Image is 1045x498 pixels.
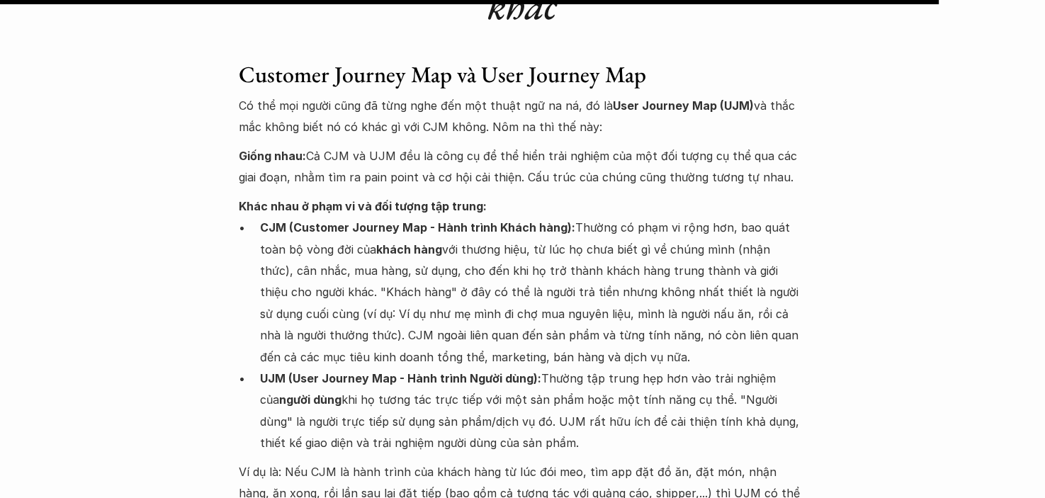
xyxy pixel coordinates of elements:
strong: người dùng [280,392,342,407]
h3: Customer Journey Map và User Journey Map [239,61,806,88]
p: Thường có phạm vi rộng hơn, bao quát toàn bộ vòng đời của với thương hiệu, từ lúc họ chưa biết gì... [261,217,806,368]
p: Có thể mọi người cũng đã từng nghe đến một thuật ngữ na ná, đó là và thắc mắc không biết nó có kh... [239,95,806,138]
p: Thường tập trung hẹp hơn vào trải nghiệm của khi họ tương tác trực tiếp với một sản phẩm hoặc một... [261,368,806,454]
strong: CJM (Customer Journey Map - Hành trình Khách hàng): [261,220,576,234]
strong: khách hàng [377,242,443,256]
strong: UJM (User Journey Map - Hành trình Người dùng): [261,371,542,385]
strong: Giống nhau: [239,149,307,163]
p: Cả CJM và UJM đều là công cụ để thể hiển trải nghiệm của một đối tượng cụ thể qua các giai đoạn, ... [239,145,806,188]
strong: Khác nhau ở phạm vi và đối tượng tập trung: [239,199,487,213]
strong: User Journey Map (UJM) [614,98,755,113]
